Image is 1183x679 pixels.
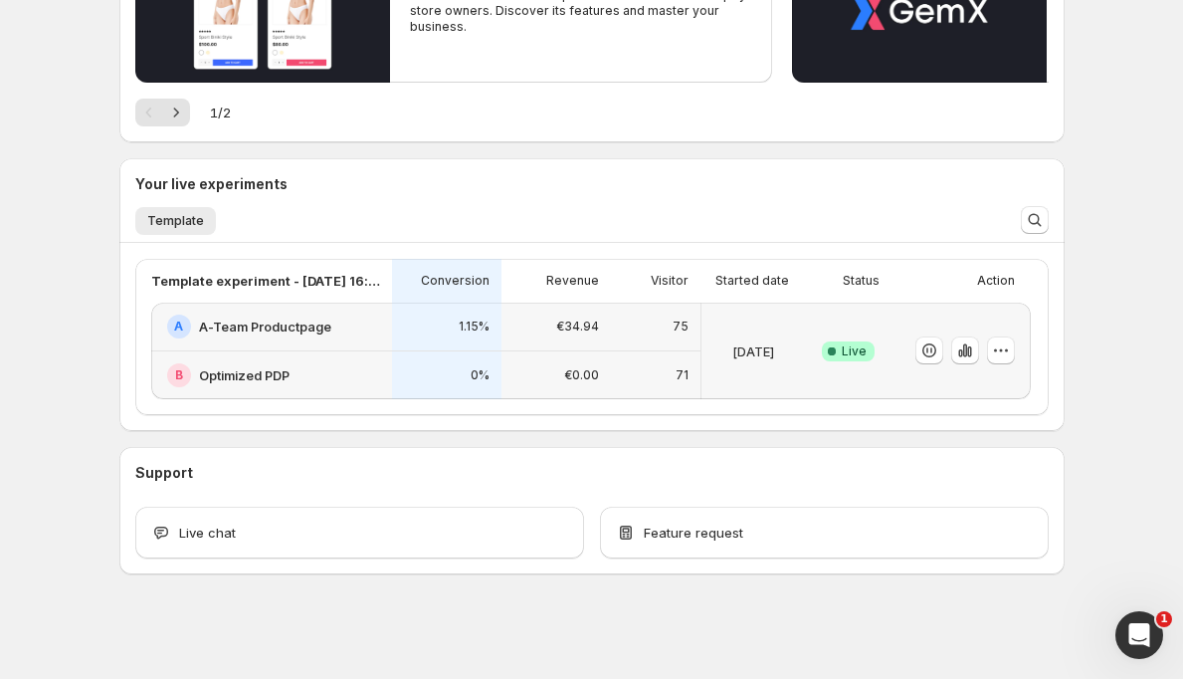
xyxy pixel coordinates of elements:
[471,367,490,383] p: 0%
[174,319,183,335] h2: A
[151,271,380,291] p: Template experiment - [DATE] 16:09:43
[199,365,290,385] h2: Optimized PDP
[135,99,190,126] nav: Pagination
[1021,206,1049,234] button: Search and filter results
[715,273,789,289] p: Started date
[1115,611,1163,659] iframe: Intercom live chat
[673,319,689,335] p: 75
[199,317,331,337] h2: A-Team Productpage
[179,523,236,543] span: Live chat
[843,273,880,289] p: Status
[556,319,599,335] p: €34.94
[676,367,689,383] p: 71
[459,319,490,335] p: 1.15%
[162,99,190,126] button: Next
[546,273,599,289] p: Revenue
[135,174,288,194] h3: Your live experiments
[977,273,1015,289] p: Action
[732,341,774,361] p: [DATE]
[644,523,743,543] span: Feature request
[421,273,490,289] p: Conversion
[147,213,204,229] span: Template
[564,367,599,383] p: €0.00
[210,103,231,122] span: 1 / 2
[175,367,183,383] h2: B
[1156,611,1172,627] span: 1
[842,343,867,359] span: Live
[651,273,689,289] p: Visitor
[135,463,193,483] h3: Support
